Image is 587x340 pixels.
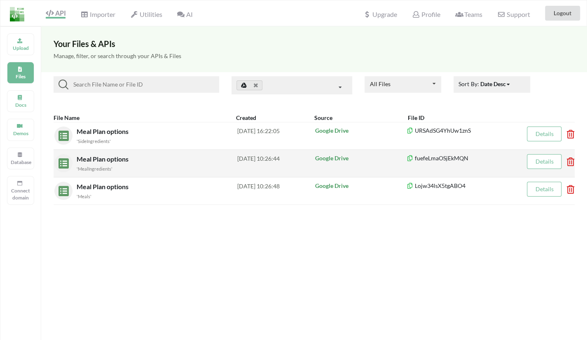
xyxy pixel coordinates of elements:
small: 'MealIngredients' [77,166,112,171]
p: Files [11,73,30,80]
span: Teams [455,10,482,18]
p: Demos [11,130,30,137]
span: Upgrade [363,11,397,18]
a: Details [535,185,553,192]
h5: Manage, filter, or search through your APIs & Files [54,53,575,60]
button: Details [527,182,561,197]
small: 'Meals' [77,194,91,199]
span: Sort By: [458,80,511,87]
img: sheets.7a1b7961.svg [54,154,69,169]
img: searchIcon.svg [58,80,68,89]
span: Support [497,11,530,18]
b: Created [236,114,256,121]
div: Date Desc [480,80,505,88]
div: [DATE] 16:22:05 [237,127,314,145]
p: Connect domain [11,187,30,201]
p: Upload [11,45,30,52]
span: Importer [80,10,115,18]
button: Details [527,127,561,141]
small: 'SideIngredients' [77,138,111,144]
div: [DATE] 10:26:48 [237,182,314,200]
div: [DATE] 10:26:44 [237,154,314,172]
img: sheets.7a1b7961.svg [54,182,69,196]
p: Google Drive [315,154,407,162]
img: LogoIcon.png [10,7,24,21]
p: Lojw34lsX5tgABO4 [407,182,519,190]
button: Logout [545,6,580,21]
div: All Files [370,81,390,87]
p: Google Drive [315,182,407,190]
p: URSAdSG4YhUw1znS [407,127,519,135]
b: Source [314,114,332,121]
a: Details [535,158,553,165]
span: API [46,9,65,17]
span: Profile [412,10,440,18]
p: fuefeLmaOSjEkMQN [407,154,519,162]
b: File ID [408,114,424,121]
a: Details [535,130,553,137]
img: sheets.7a1b7961.svg [54,127,69,141]
span: Meal Plan options [77,155,130,163]
p: Docs [11,101,30,108]
h3: Your Files & APIs [54,39,575,49]
p: Database [11,159,30,166]
span: Meal Plan options [77,127,130,135]
span: Meal Plan options [77,183,130,190]
span: AI [177,10,192,18]
b: File Name [54,114,80,121]
span: Utilities [130,10,162,18]
p: Google Drive [315,127,407,135]
input: Search File Name or File ID [68,80,216,89]
button: Details [527,154,561,169]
